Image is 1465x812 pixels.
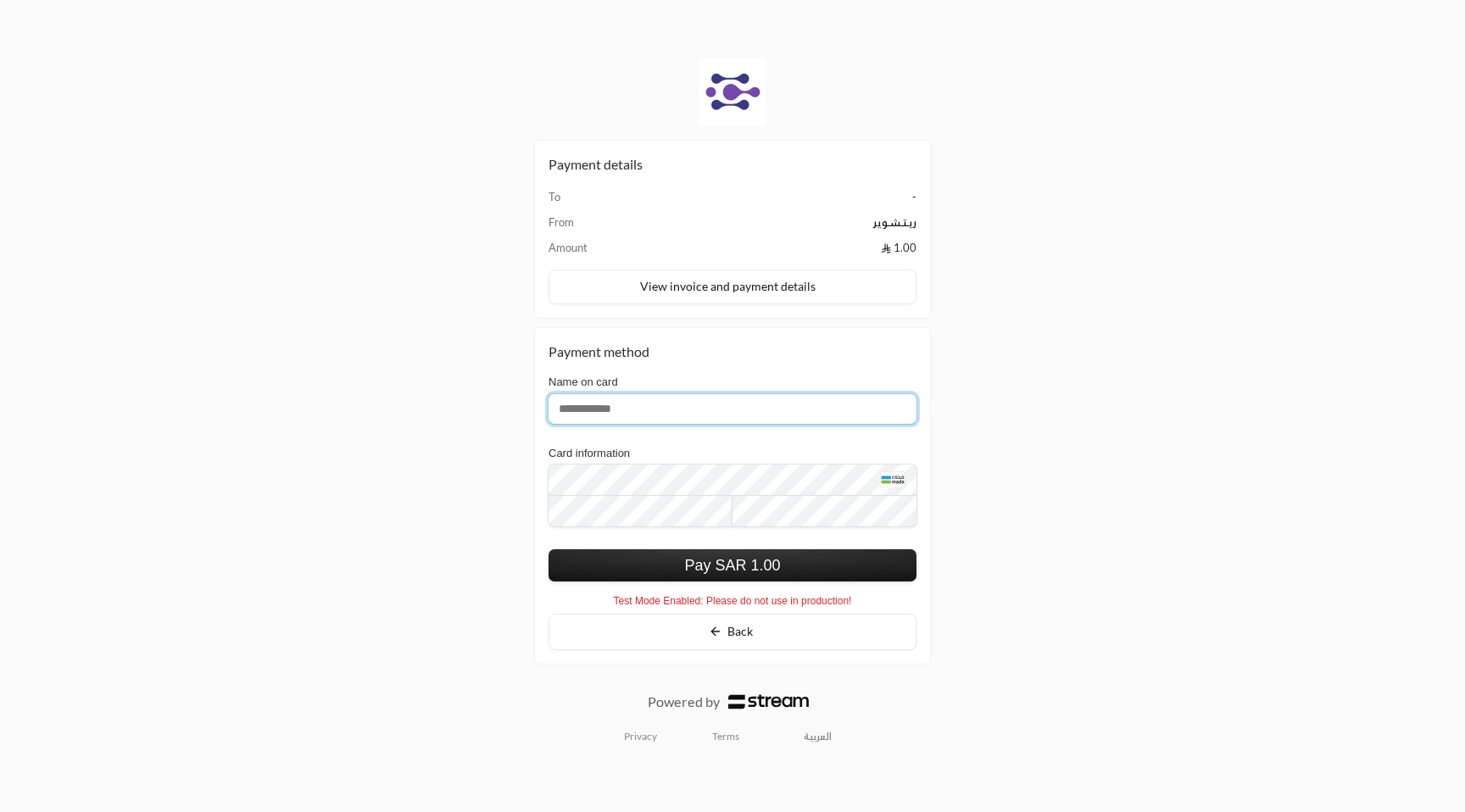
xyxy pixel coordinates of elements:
div: Payment method [549,342,916,362]
span: Back [727,624,753,638]
a: Privacy [624,730,657,743]
button: Back [549,614,916,650]
span: Test Mode Enabled: Please do not use in production! [614,595,852,607]
button: View invoice and payment details [549,270,916,305]
img: Logo [728,694,809,709]
h2: Payment details [549,154,916,175]
td: - [723,188,916,214]
td: 1.00 [723,239,916,256]
button: Pay SAR 1.00 [549,549,916,581]
td: From [549,214,723,239]
label: Card information [549,447,630,459]
a: Terms [712,730,739,743]
a: العربية [794,723,841,750]
p: Powered by [648,692,720,712]
td: Amount [549,239,723,256]
td: To [549,188,723,214]
label: Name on card [549,375,618,388]
img: Company Logo [699,58,766,126]
td: ريـتـشـوير [723,214,916,239]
